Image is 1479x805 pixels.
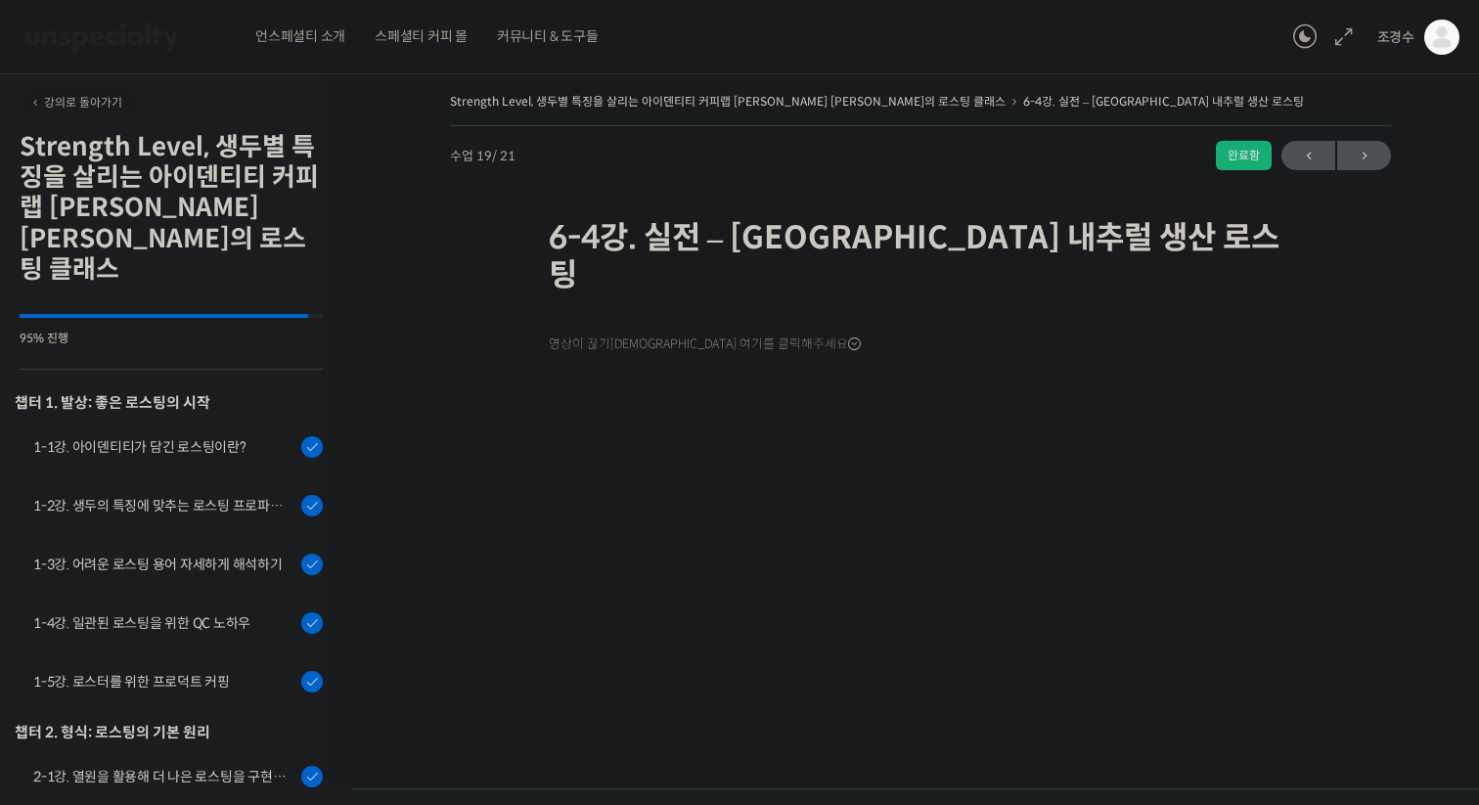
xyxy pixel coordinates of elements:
[33,554,295,575] div: 1-3강. 어려운 로스팅 용어 자세하게 해석하기
[1023,94,1304,109] a: 6-4강. 실전 – [GEOGRAPHIC_DATA] 내추럴 생산 로스팅
[33,436,295,458] div: 1-1강. 아이덴티티가 담긴 로스팅이란?
[15,719,323,745] div: 챕터 2. 형식: 로스팅의 기본 원리
[20,88,137,117] a: 강의로 돌아가기
[492,148,515,164] span: / 21
[20,333,323,344] div: 95% 진행
[1337,143,1391,169] span: →
[549,219,1292,294] h1: 6-4강. 실전 – [GEOGRAPHIC_DATA] 내추럴 생산 로스팅
[15,389,323,416] h3: 챕터 1. 발상: 좋은 로스팅의 시작
[1337,141,1391,170] a: 다음→
[20,132,323,285] h2: Strength Level, 생두별 특징을 살리는 아이덴티티 커피랩 [PERSON_NAME] [PERSON_NAME]의 로스팅 클래스
[33,495,295,516] div: 1-2강. 생두의 특징에 맞추는 로스팅 프로파일 'Stength Level'
[29,95,122,110] span: 강의로 돌아가기
[450,94,1006,109] a: Strength Level, 생두별 특징을 살리는 아이덴티티 커피랩 [PERSON_NAME] [PERSON_NAME]의 로스팅 클래스
[33,766,295,787] div: 2-1강. 열원을 활용해 더 나은 로스팅을 구현하는 방법
[450,150,515,162] span: 수업 19
[549,336,861,352] span: 영상이 끊기[DEMOGRAPHIC_DATA] 여기를 클릭해주세요
[1377,28,1414,46] span: 조경수
[33,612,295,634] div: 1-4강. 일관된 로스팅을 위한 QC 노하우
[1281,141,1335,170] a: ←이전
[1216,141,1272,170] div: 완료함
[33,671,295,693] div: 1-5강. 로스터를 위한 프로덕트 커핑
[1281,143,1335,169] span: ←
